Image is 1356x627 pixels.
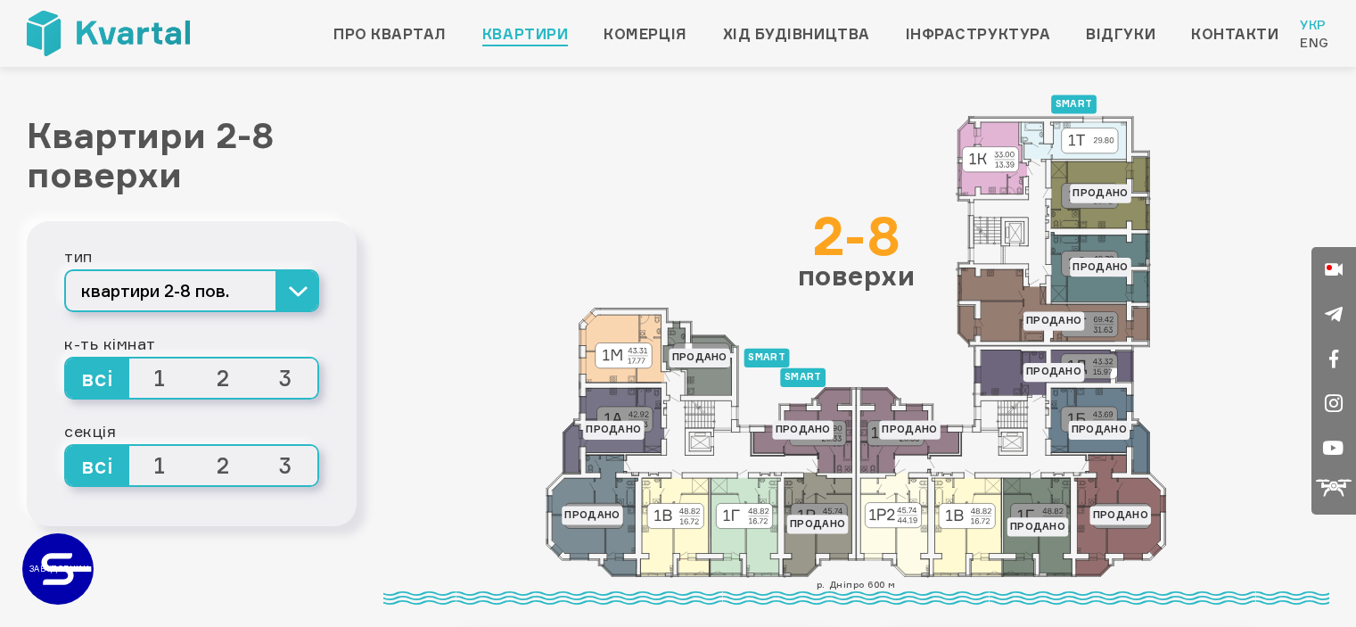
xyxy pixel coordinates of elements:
span: 2 [192,446,255,485]
a: Про квартал [333,23,447,45]
div: секція [64,417,319,444]
span: 1 [129,446,193,485]
div: 2-8 [798,209,916,262]
span: всі [66,446,129,485]
span: 2 [192,359,255,398]
text: ЗАБУДОВНИК [31,564,87,573]
a: Комерція [604,23,686,45]
a: Контакти [1191,23,1278,45]
button: квартири 2-8 пов. [64,269,319,312]
img: Kvartal [27,11,190,56]
span: 1 [129,359,193,398]
a: Eng [1300,34,1329,52]
h1: Квартири 2-8 поверхи [27,116,357,194]
a: Відгуки [1086,23,1155,45]
span: всі [66,359,129,398]
a: Інфраструктура [906,23,1051,45]
div: поверхи [798,209,916,289]
a: Квартири [482,23,568,45]
a: Укр [1300,16,1329,34]
div: к-ть кімнат [64,330,319,357]
a: Хід будівництва [723,23,870,45]
span: 3 [255,446,318,485]
div: р. Дніпро 600 м [383,577,1329,605]
div: тип [64,243,319,269]
span: 3 [255,359,318,398]
a: ЗАБУДОВНИК [22,533,94,605]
